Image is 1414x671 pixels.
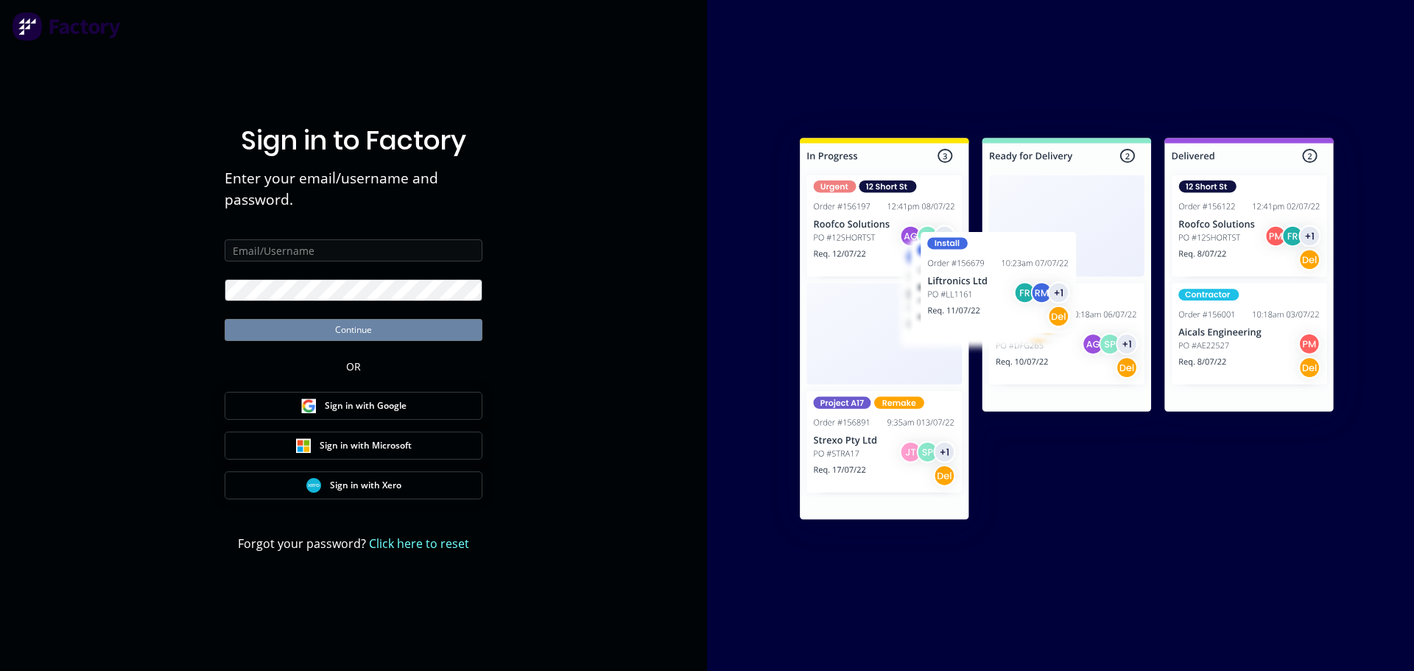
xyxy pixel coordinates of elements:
[225,239,482,261] input: Email/Username
[325,399,407,412] span: Sign in with Google
[225,392,482,420] button: Google Sign inSign in with Google
[225,319,482,341] button: Continue
[301,398,316,413] img: Google Sign in
[330,479,401,492] span: Sign in with Xero
[225,471,482,499] button: Xero Sign inSign in with Xero
[346,341,361,392] div: OR
[238,535,469,552] span: Forgot your password?
[296,438,311,453] img: Microsoft Sign in
[225,168,482,211] span: Enter your email/username and password.
[241,124,466,156] h1: Sign in to Factory
[320,439,412,452] span: Sign in with Microsoft
[369,535,469,552] a: Click here to reset
[225,432,482,460] button: Microsoft Sign inSign in with Microsoft
[767,108,1366,555] img: Sign in
[12,12,122,41] img: Factory
[306,478,321,493] img: Xero Sign in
